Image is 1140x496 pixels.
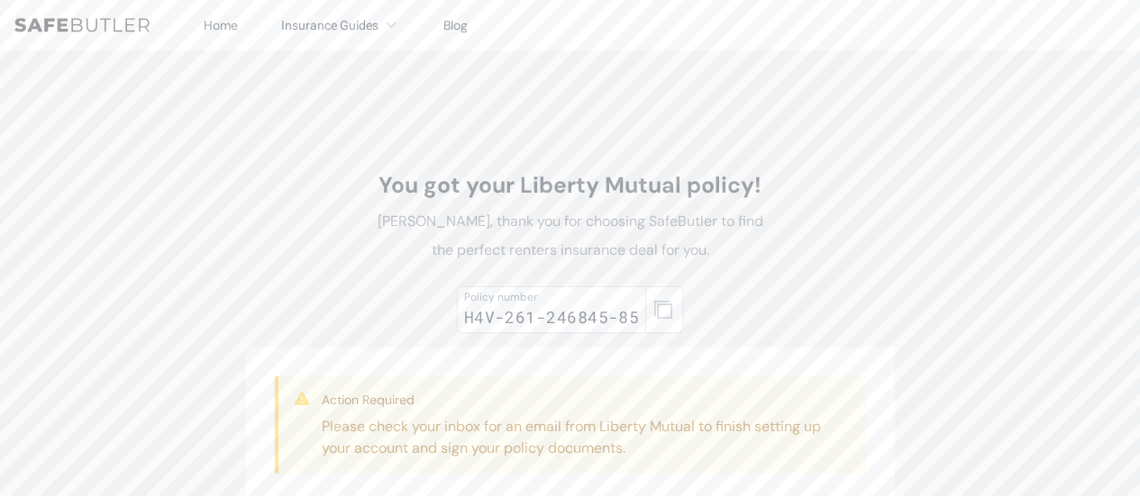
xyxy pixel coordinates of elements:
button: Insurance Guides [281,14,400,36]
div: H4V-261-246845-85 [464,304,640,329]
img: SafeButler Text Logo [14,18,150,32]
p: Please check your inbox for an email from Liberty Mutual to finish setting up your account and si... [322,416,852,459]
h1: You got your Liberty Mutual policy! [369,171,772,200]
a: Home [204,17,238,33]
a: Blog [443,17,468,33]
div: Policy number [464,290,640,304]
h3: Action Required [322,391,852,409]
p: [PERSON_NAME], thank you for choosing SafeButler to find the perfect renters insurance deal for you. [369,207,772,265]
